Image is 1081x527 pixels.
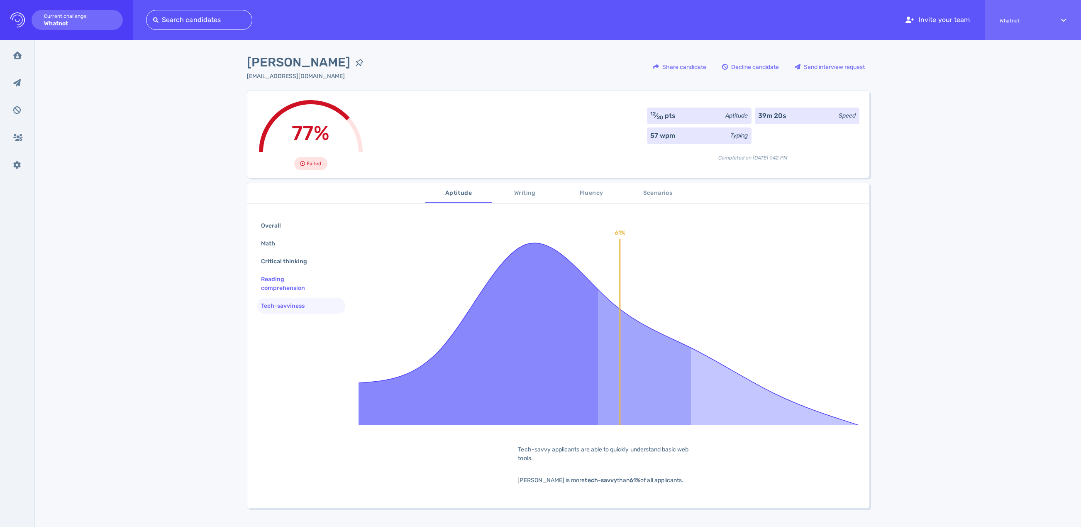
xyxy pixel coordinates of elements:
[563,188,620,199] span: Fluency
[517,477,683,484] span: [PERSON_NAME] is more than of all applicants.
[725,111,748,120] div: Aptitude
[657,115,663,120] sub: 20
[247,53,351,72] span: [PERSON_NAME]
[649,57,711,77] button: Share candidate
[292,121,329,145] span: 77%
[505,445,713,463] div: Tech-savvy applicants are able to quickly understand basic web tools.
[430,188,487,199] span: Aptitude
[839,111,856,120] div: Speed
[718,57,783,76] div: Decline candidate
[630,188,686,199] span: Scenarios
[259,273,337,294] div: Reading comprehension
[1000,18,1046,24] span: Whatnot
[717,57,783,77] button: Decline candidate
[730,131,748,140] div: Typing
[259,238,285,250] div: Math
[791,57,869,76] div: Send interview request
[647,147,859,162] div: Completed on [DATE] 1:42 PM
[758,111,786,121] div: 39m 20s
[247,72,369,81] div: Click to copy the email address
[790,57,869,77] button: Send interview request
[259,220,291,232] div: Overall
[615,229,625,236] text: 61%
[650,111,676,121] div: ⁄ pts
[259,300,315,312] div: Tech-savviness
[307,159,321,169] span: Failed
[650,131,675,141] div: 57 wpm
[650,111,656,117] sup: 12
[585,477,617,484] b: tech-savvy
[630,477,640,484] b: 61%
[649,57,710,76] div: Share candidate
[497,188,553,199] span: Writing
[259,255,317,267] div: Critical thinking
